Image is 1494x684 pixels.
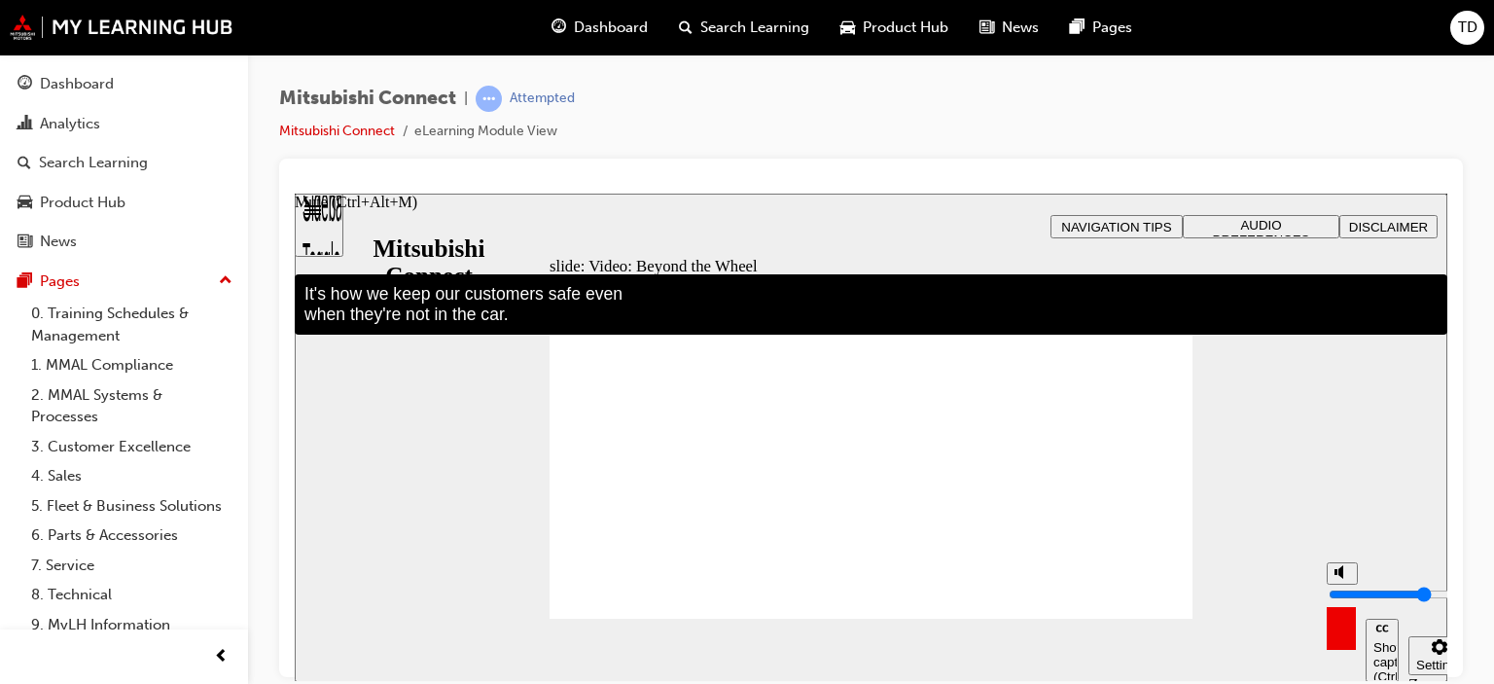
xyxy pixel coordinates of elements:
[23,461,240,491] a: 4. Sales
[8,66,240,102] a: Dashboard
[464,88,468,110] span: |
[1114,482,1153,539] label: Zoom to fit
[700,17,809,39] span: Search Learning
[964,8,1054,48] a: news-iconNews
[40,192,125,214] div: Product Hub
[825,8,964,48] a: car-iconProduct Hub
[279,88,456,110] span: Mitsubishi Connect
[219,269,232,294] span: up-icon
[18,155,31,172] span: search-icon
[23,610,240,640] a: 9. MyLH Information
[1071,425,1104,488] button: Hide captions (Ctrl+Alt+C)
[39,152,148,174] div: Search Learning
[1450,11,1484,45] button: TD
[8,106,240,142] a: Analytics
[8,185,240,221] a: Product Hub
[8,264,240,300] button: Pages
[23,551,240,581] a: 7. Service
[10,15,233,40] img: mmal
[1054,8,1148,48] a: pages-iconPages
[18,234,32,251] span: news-icon
[214,645,229,669] span: prev-icon
[1092,17,1132,39] span: Pages
[23,432,240,462] a: 3. Customer Excellence
[1054,26,1133,41] span: DISCLAIMER
[679,16,693,40] span: search-icon
[551,16,566,40] span: guage-icon
[1114,443,1176,482] button: Settings
[40,231,77,253] div: News
[23,299,240,350] a: 0. Training Schedules & Management
[863,17,948,39] span: Product Hub
[888,21,1045,45] button: AUDIO PREFERENCES
[1045,21,1143,45] button: DISCLAIMER
[1121,464,1168,479] div: Settings
[18,76,32,93] span: guage-icon
[1022,425,1143,488] div: misc controls
[536,8,663,48] a: guage-iconDashboard
[8,62,240,264] button: DashboardAnalyticsSearch LearningProduct HubNews
[23,350,240,380] a: 1. MMAL Compliance
[8,224,240,260] a: News
[756,21,888,45] button: NAVIGATION TIPS
[23,380,240,432] a: 2. MMAL Systems & Processes
[510,90,575,108] div: Attempted
[23,580,240,610] a: 8. Technical
[40,270,80,293] div: Pages
[918,24,1015,54] span: AUDIO PREFERENCES
[18,273,32,291] span: pages-icon
[279,123,395,139] a: Mitsubishi Connect
[840,16,855,40] span: car-icon
[23,491,240,522] a: 5. Fleet & Business Solutions
[414,121,557,143] li: eLearning Module View
[18,116,32,133] span: chart-icon
[663,8,825,48] a: search-iconSearch Learning
[1002,17,1039,39] span: News
[8,145,240,181] a: Search Learning
[476,86,502,112] span: learningRecordVerb_ATTEMPT-icon
[1458,17,1477,39] span: TD
[23,521,240,551] a: 6. Parts & Accessories
[40,73,114,95] div: Dashboard
[1070,16,1085,40] span: pages-icon
[1079,447,1096,490] div: Show captions (Ctrl+Alt+C)
[40,113,100,135] div: Analytics
[574,17,648,39] span: Dashboard
[766,26,876,41] span: NAVIGATION TIPS
[18,195,32,212] span: car-icon
[979,16,994,40] span: news-icon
